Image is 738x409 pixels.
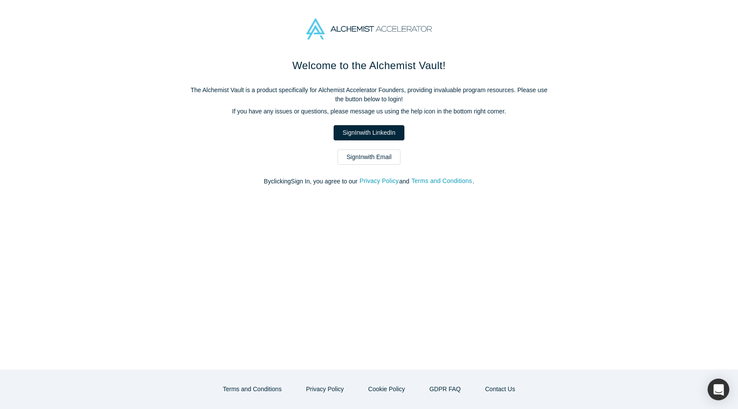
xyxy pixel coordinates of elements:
button: Contact Us [476,382,524,397]
img: Alchemist Accelerator Logo [306,18,431,40]
p: The Alchemist Vault is a product specifically for Alchemist Accelerator Founders, providing inval... [187,86,552,104]
a: SignInwith LinkedIn [334,125,404,140]
button: Cookie Policy [359,382,414,397]
button: Terms and Conditions [214,382,291,397]
button: Terms and Conditions [411,176,473,186]
p: By clicking Sign In , you agree to our and . [187,177,552,186]
h1: Welcome to the Alchemist Vault! [187,58,552,73]
button: Privacy Policy [297,382,353,397]
a: SignInwith Email [338,150,401,165]
button: Privacy Policy [359,176,399,186]
a: GDPR FAQ [420,382,470,397]
p: If you have any issues or questions, please message us using the help icon in the bottom right co... [187,107,552,116]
